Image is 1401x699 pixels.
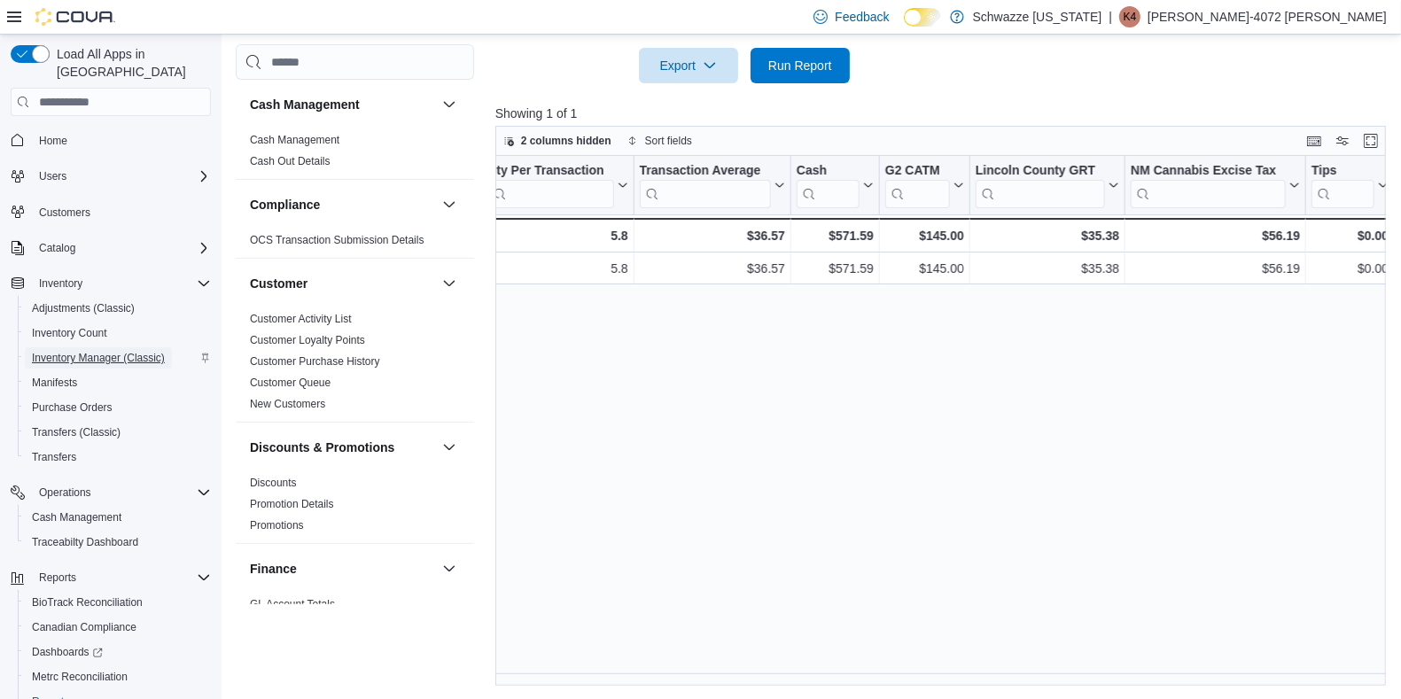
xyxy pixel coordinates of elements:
[250,439,394,456] h3: Discounts & Promotions
[904,8,941,27] input: Dark Mode
[250,376,331,390] span: Customer Queue
[25,422,211,443] span: Transfers (Classic)
[32,567,83,588] button: Reports
[32,237,211,259] span: Catalog
[1131,259,1300,280] div: $56.19
[18,395,218,420] button: Purchase Orders
[1311,163,1389,208] button: Tips
[486,259,627,280] div: 5.8
[250,312,352,326] span: Customer Activity List
[250,233,424,247] span: OCS Transaction Submission Details
[25,347,172,369] a: Inventory Manager (Classic)
[32,202,97,223] a: Customers
[976,259,1119,280] div: $35.38
[250,518,304,532] span: Promotions
[486,163,613,180] div: Qty Per Transaction
[645,134,692,148] span: Sort fields
[18,346,218,370] button: Inventory Manager (Classic)
[4,271,218,296] button: Inventory
[1304,130,1325,151] button: Keyboard shortcuts
[39,571,76,585] span: Reports
[250,155,331,167] a: Cash Out Details
[486,225,627,246] div: 5.8
[250,134,339,146] a: Cash Management
[250,154,331,168] span: Cash Out Details
[250,196,320,214] h3: Compliance
[250,597,335,611] span: GL Account Totals
[650,48,728,83] span: Export
[885,225,964,246] div: $145.00
[1131,163,1300,208] button: NM Cannabis Excise Tax
[521,134,611,148] span: 2 columns hidden
[640,259,785,280] div: $36.57
[1131,163,1286,208] div: NM Cannabis Excise Tax
[25,347,211,369] span: Inventory Manager (Classic)
[250,333,365,347] span: Customer Loyalty Points
[25,666,135,687] a: Metrc Reconciliation
[4,236,218,260] button: Catalog
[250,476,297,490] span: Discounts
[976,225,1119,246] div: $35.38
[639,48,738,83] button: Export
[39,276,82,291] span: Inventory
[18,321,218,346] button: Inventory Count
[32,301,135,315] span: Adjustments (Classic)
[25,507,128,528] a: Cash Management
[439,558,460,579] button: Finance
[250,133,339,147] span: Cash Management
[1148,6,1387,27] p: [PERSON_NAME]-4072 [PERSON_NAME]
[25,298,142,319] a: Adjustments (Classic)
[25,592,211,613] span: BioTrack Reconciliation
[32,510,121,524] span: Cash Management
[18,640,218,664] a: Dashboards
[4,127,218,152] button: Home
[250,196,435,214] button: Compliance
[250,439,435,456] button: Discounts & Promotions
[250,560,297,578] h3: Finance
[250,234,424,246] a: OCS Transaction Submission Details
[32,237,82,259] button: Catalog
[35,8,115,26] img: Cova
[32,201,211,223] span: Customers
[250,313,352,325] a: Customer Activity List
[32,326,107,340] span: Inventory Count
[32,273,211,294] span: Inventory
[18,445,218,470] button: Transfers
[32,400,113,415] span: Purchase Orders
[39,206,90,220] span: Customers
[39,485,91,500] span: Operations
[640,163,785,208] button: Transaction Average
[250,519,304,532] a: Promotions
[32,595,143,610] span: BioTrack Reconciliation
[973,6,1102,27] p: Schwazze [US_STATE]
[236,308,474,422] div: Customer
[1360,130,1382,151] button: Enter fullscreen
[25,447,211,468] span: Transfers
[250,275,307,292] h3: Customer
[25,666,211,687] span: Metrc Reconciliation
[32,351,165,365] span: Inventory Manager (Classic)
[39,134,67,148] span: Home
[1119,6,1140,27] div: Karen-4072 Collazo
[236,129,474,179] div: Cash Management
[250,377,331,389] a: Customer Queue
[885,259,964,280] div: $145.00
[1311,259,1389,280] div: $0.00
[25,322,114,344] a: Inventory Count
[1124,6,1137,27] span: K4
[18,590,218,615] button: BioTrack Reconciliation
[1311,163,1374,180] div: Tips
[32,425,121,439] span: Transfers (Classic)
[32,376,77,390] span: Manifests
[797,163,860,208] div: Cash
[32,166,211,187] span: Users
[486,163,627,208] button: Qty Per Transaction
[1109,6,1112,27] p: |
[32,166,74,187] button: Users
[25,641,211,663] span: Dashboards
[439,273,460,294] button: Customer
[250,598,335,610] a: GL Account Totals
[797,225,874,246] div: $571.59
[32,567,211,588] span: Reports
[18,505,218,530] button: Cash Management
